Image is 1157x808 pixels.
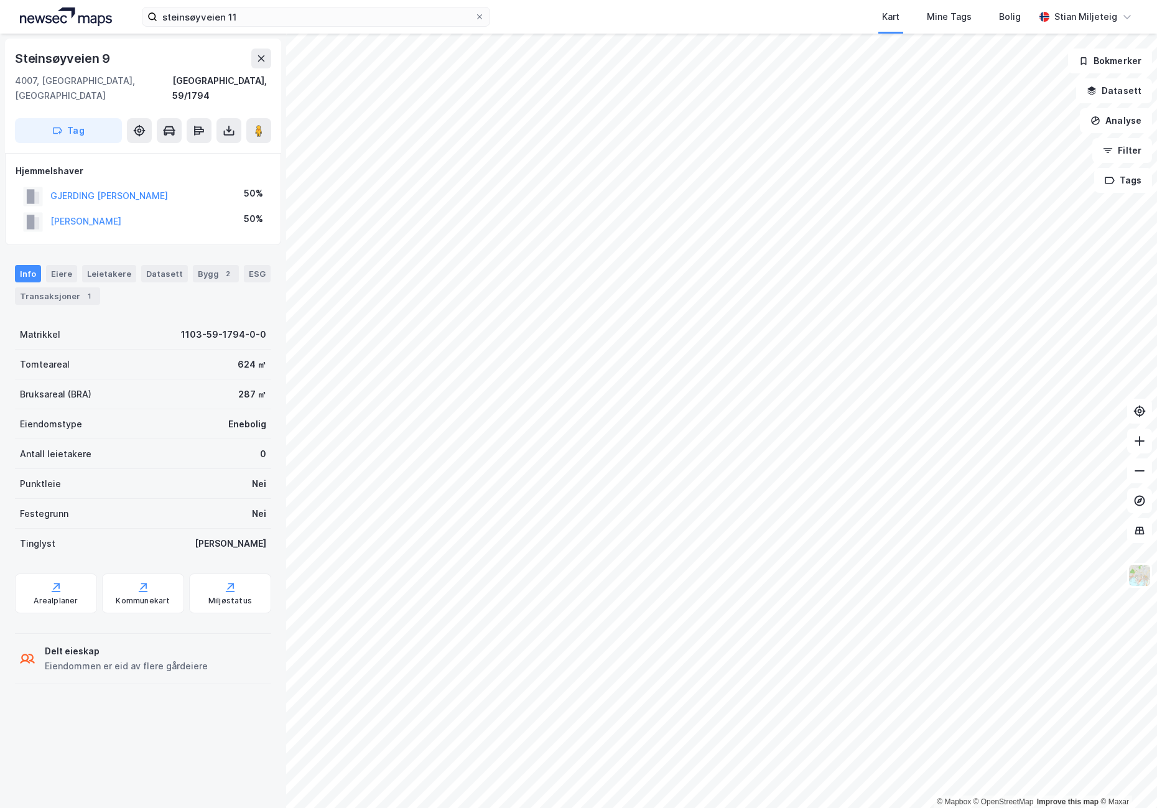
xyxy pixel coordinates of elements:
[157,7,475,26] input: Søk på adresse, matrikkel, gårdeiere, leietakere eller personer
[1054,9,1117,24] div: Stian Miljeteig
[1092,138,1152,163] button: Filter
[244,186,263,201] div: 50%
[973,797,1034,806] a: OpenStreetMap
[927,9,972,24] div: Mine Tags
[882,9,899,24] div: Kart
[116,596,170,606] div: Kommunekart
[82,265,136,282] div: Leietakere
[45,644,208,659] div: Delt eieskap
[1037,797,1099,806] a: Improve this map
[15,118,122,143] button: Tag
[15,265,41,282] div: Info
[238,357,266,372] div: 624 ㎡
[260,447,266,462] div: 0
[252,506,266,521] div: Nei
[20,7,112,26] img: logo.a4113a55bc3d86da70a041830d287a7e.svg
[34,596,78,606] div: Arealplaner
[1095,748,1157,808] iframe: Chat Widget
[46,265,77,282] div: Eiere
[20,476,61,491] div: Punktleie
[1068,49,1152,73] button: Bokmerker
[193,265,239,282] div: Bygg
[141,265,188,282] div: Datasett
[20,506,68,521] div: Festegrunn
[15,49,113,68] div: Steinsøyveien 9
[16,164,271,179] div: Hjemmelshaver
[1076,78,1152,103] button: Datasett
[15,73,172,103] div: 4007, [GEOGRAPHIC_DATA], [GEOGRAPHIC_DATA]
[45,659,208,674] div: Eiendommen er eid av flere gårdeiere
[181,327,266,342] div: 1103-59-1794-0-0
[252,476,266,491] div: Nei
[244,265,271,282] div: ESG
[208,596,252,606] div: Miljøstatus
[244,211,263,226] div: 50%
[20,447,91,462] div: Antall leietakere
[20,387,91,402] div: Bruksareal (BRA)
[83,290,95,302] div: 1
[937,797,971,806] a: Mapbox
[1128,564,1151,587] img: Z
[20,357,70,372] div: Tomteareal
[1095,748,1157,808] div: Kontrollprogram for chat
[1094,168,1152,193] button: Tags
[221,267,234,280] div: 2
[15,287,100,305] div: Transaksjoner
[228,417,266,432] div: Enebolig
[238,387,266,402] div: 287 ㎡
[172,73,271,103] div: [GEOGRAPHIC_DATA], 59/1794
[1080,108,1152,133] button: Analyse
[20,327,60,342] div: Matrikkel
[20,536,55,551] div: Tinglyst
[999,9,1021,24] div: Bolig
[195,536,266,551] div: [PERSON_NAME]
[20,417,82,432] div: Eiendomstype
